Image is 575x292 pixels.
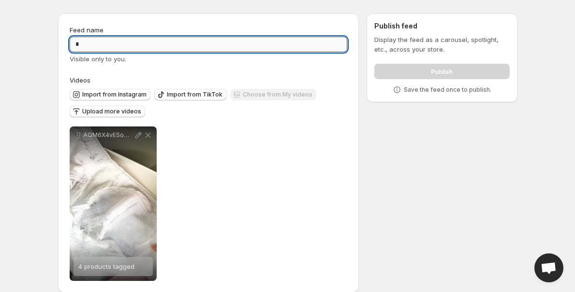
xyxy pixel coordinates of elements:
[78,263,134,270] span: 4 products tagged
[70,126,157,281] div: AQM6X4vESom48GuTuLVFOoY2Dnc8jo20LYemO8RQasVD5LgNRNcO_MkoVHa-exEHPKqgt0auKUcWiB5g-ZqOHREu4 product...
[82,91,147,98] span: Import from Instagram
[534,253,563,282] div: Open chat
[70,106,145,117] button: Upload more videos
[70,55,126,63] span: Visible only to you.
[167,91,222,98] span: Import from TikTok
[404,86,491,94] p: Save the feed once to publish.
[83,131,133,139] p: AQM6X4vESom48GuTuLVFOoY2Dnc8jo20LYemO8RQasVD5LgNRNcO_MkoVHa-exEHPKqgt0auKUcWiB5g-ZqOHREu
[70,89,150,100] button: Import from Instagram
[82,108,141,115] span: Upload more videos
[154,89,226,100] button: Import from TikTok
[70,76,90,84] span: Videos
[374,21,509,31] h2: Publish feed
[70,26,103,34] span: Feed name
[374,35,509,54] p: Display the feed as a carousel, spotlight, etc., across your store.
